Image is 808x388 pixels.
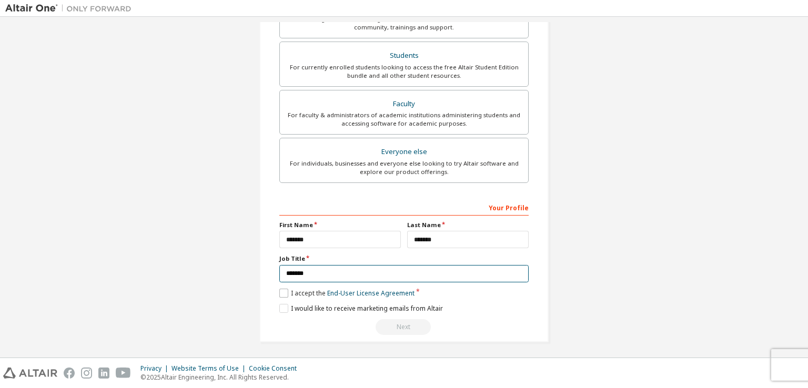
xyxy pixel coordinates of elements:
[249,364,303,373] div: Cookie Consent
[286,111,522,128] div: For faculty & administrators of academic institutions administering students and accessing softwa...
[279,289,415,298] label: I accept the
[5,3,137,14] img: Altair One
[279,221,401,229] label: First Name
[286,63,522,80] div: For currently enrolled students looking to access the free Altair Student Edition bundle and all ...
[3,367,57,379] img: altair_logo.svg
[81,367,92,379] img: instagram.svg
[286,159,522,176] div: For individuals, businesses and everyone else looking to try Altair software and explore our prod...
[327,289,415,298] a: End-User License Agreement
[279,254,529,263] label: Job Title
[279,199,529,216] div: Your Profile
[286,48,522,63] div: Students
[286,97,522,111] div: Faculty
[64,367,75,379] img: facebook.svg
[140,364,171,373] div: Privacy
[407,221,529,229] label: Last Name
[140,373,303,382] p: © 2025 Altair Engineering, Inc. All Rights Reserved.
[171,364,249,373] div: Website Terms of Use
[279,319,529,335] div: Email already exists
[98,367,109,379] img: linkedin.svg
[116,367,131,379] img: youtube.svg
[286,15,522,32] div: For existing customers looking to access software downloads, HPC resources, community, trainings ...
[279,304,443,313] label: I would like to receive marketing emails from Altair
[286,145,522,159] div: Everyone else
